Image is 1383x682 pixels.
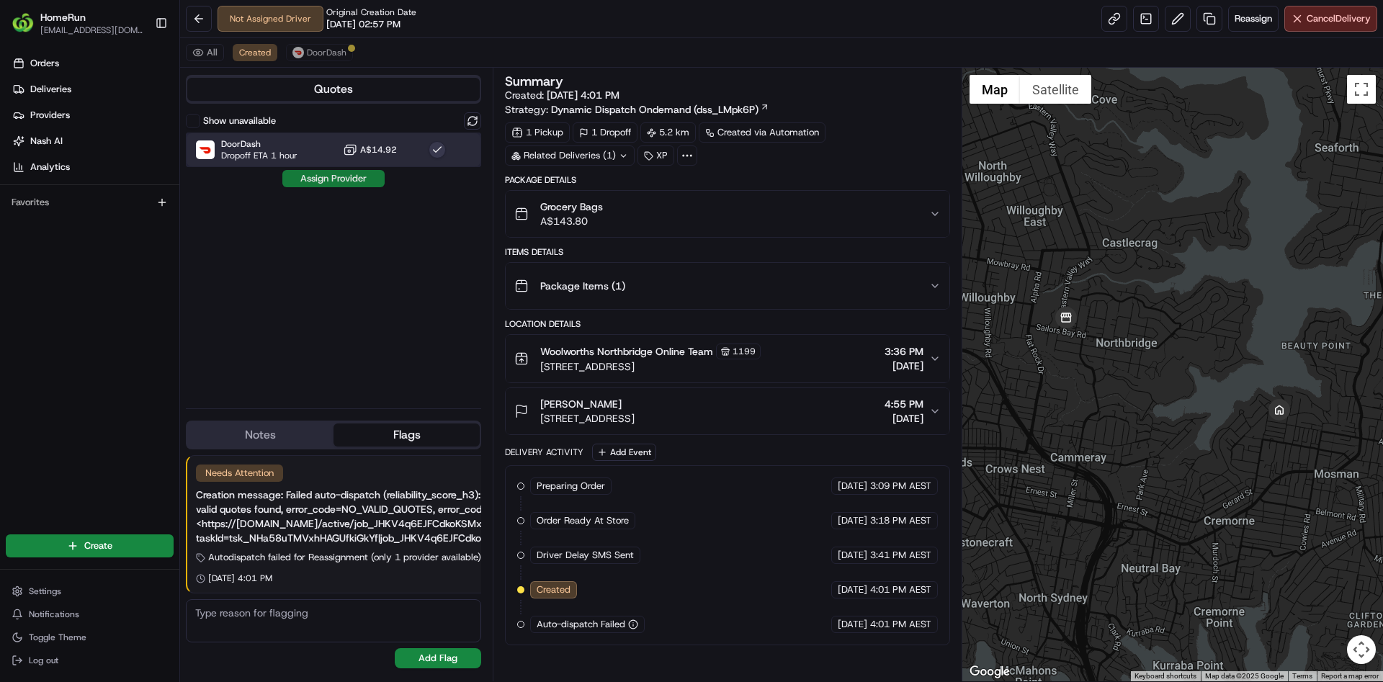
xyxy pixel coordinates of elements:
span: Nash AI [30,135,63,148]
label: Show unavailable [203,115,276,127]
span: Deliveries [30,83,71,96]
span: Auto-dispatch Failed [537,618,625,631]
span: Reassign [1235,12,1272,25]
button: Settings [6,581,174,601]
button: All [186,44,224,61]
div: Related Deliveries (1) [505,145,635,166]
span: Created: [505,88,619,102]
button: Show street map [970,75,1020,104]
a: Deliveries [6,78,179,101]
button: [PERSON_NAME][STREET_ADDRESS]4:55 PM[DATE] [506,388,949,434]
img: doordash_logo_v2.png [292,47,304,58]
span: 1199 [733,346,756,357]
button: DoorDash [286,44,353,61]
span: [DATE] 4:01 PM [208,573,272,584]
span: [STREET_ADDRESS] [540,411,635,426]
span: Created [537,583,570,596]
span: [DATE] [838,618,867,631]
a: Open this area in Google Maps (opens a new window) [966,663,1013,681]
span: [DATE] [838,480,867,493]
button: [EMAIL_ADDRESS][DOMAIN_NAME] [40,24,143,36]
span: DoorDash [221,138,297,150]
span: Package Items ( 1 ) [540,279,625,293]
button: Created [233,44,277,61]
span: [DATE] [885,411,923,426]
span: A$143.80 [540,214,603,228]
span: [DATE] 02:57 PM [326,18,400,31]
button: A$14.92 [343,143,397,157]
div: Creation message: Failed auto-dispatch (reliability_score_h3): No provider satisfied requirements... [196,488,667,545]
h3: Summary [505,75,563,88]
span: A$14.92 [360,144,397,156]
div: 1 Dropoff [573,122,637,143]
button: Quotes [187,78,480,101]
button: Map camera controls [1347,635,1376,664]
button: Keyboard shortcuts [1134,671,1196,681]
button: Woolworths Northbridge Online Team1199[STREET_ADDRESS]3:36 PM[DATE] [506,335,949,382]
button: Toggle fullscreen view [1347,75,1376,104]
span: Cancel Delivery [1307,12,1371,25]
button: HomeRunHomeRun[EMAIL_ADDRESS][DOMAIN_NAME] [6,6,149,40]
span: Providers [30,109,70,122]
span: Map data ©2025 Google [1205,672,1284,680]
img: Google [966,663,1013,681]
span: Preparing Order [537,480,605,493]
div: XP [637,145,674,166]
span: 3:41 PM AEST [870,549,931,562]
a: Terms [1292,672,1312,680]
span: Log out [29,655,58,666]
div: Strategy: [505,102,769,117]
button: Add Flag [395,648,481,668]
span: Dynamic Dispatch Ondemand (dss_LMpk6P) [551,102,758,117]
button: Reassign [1228,6,1279,32]
span: [STREET_ADDRESS] [540,359,761,374]
span: 4:01 PM AEST [870,583,931,596]
span: Woolworths Northbridge Online Team [540,344,713,359]
div: 1 Pickup [505,122,570,143]
span: [DATE] [838,549,867,562]
button: Package Items (1) [506,263,949,309]
a: Providers [6,104,179,127]
div: Needs Attention [196,465,283,482]
div: Favorites [6,191,174,214]
span: Dropoff ETA 1 hour [221,150,297,161]
div: Created via Automation [699,122,825,143]
span: Original Creation Date [326,6,416,18]
button: Add Event [592,444,656,461]
button: Notifications [6,604,174,624]
img: DoorDash [196,140,215,159]
a: Dynamic Dispatch Ondemand (dss_LMpk6P) [551,102,769,117]
button: Toggle Theme [6,627,174,647]
span: Orders [30,57,59,70]
span: [DATE] [885,359,923,373]
span: [DATE] [838,583,867,596]
span: Created [239,47,271,58]
span: Driver Delay SMS Sent [537,549,634,562]
span: Autodispatch failed for Reassignment (only 1 provider available) | Autodispatch Failed [208,551,568,564]
span: Order Ready At Store [537,514,629,527]
div: Delivery Activity [505,447,583,458]
button: HomeRun [40,10,86,24]
span: [PERSON_NAME] [540,397,622,411]
span: 3:09 PM AEST [870,480,931,493]
span: Settings [29,585,61,597]
span: 4:55 PM [885,397,923,411]
span: [DATE] [838,514,867,527]
span: [DATE] 4:01 PM [547,89,619,102]
button: Show satellite imagery [1020,75,1091,104]
button: Grocery BagsA$143.80 [506,191,949,237]
button: Assign Provider [282,170,385,187]
span: 3:36 PM [885,344,923,359]
button: CancelDelivery [1284,6,1377,32]
span: DoorDash [307,47,346,58]
span: 4:01 PM AEST [870,618,931,631]
span: Grocery Bags [540,199,603,214]
div: 5.2 km [640,122,696,143]
div: Location Details [505,318,949,330]
span: Notifications [29,609,79,620]
div: Package Details [505,174,949,186]
span: Create [84,539,112,552]
div: Items Details [505,246,949,258]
